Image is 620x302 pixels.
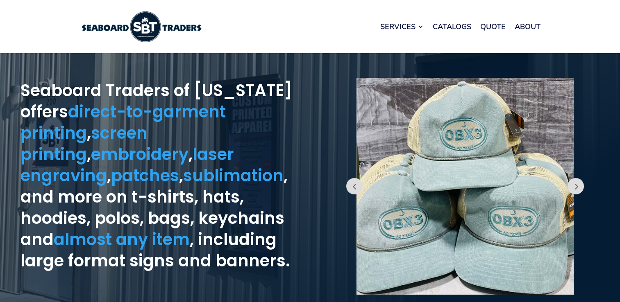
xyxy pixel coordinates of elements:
[433,11,471,42] a: Catalogs
[20,143,234,187] a: laser engraving
[54,228,190,251] a: almost any item
[91,143,188,166] a: embroidery
[20,100,226,144] a: direct-to-garment printing
[20,122,148,166] a: screen printing
[515,11,541,42] a: About
[20,80,310,275] h1: Seaboard Traders of [US_STATE] offers , , , , , , and more on t-shirts, hats, hoodies, polos, bag...
[380,11,424,42] a: Services
[480,11,506,42] a: Quote
[568,178,584,194] button: Prev
[111,164,179,187] a: patches
[346,178,363,194] button: Prev
[357,78,574,295] img: embroidered hats
[183,164,284,187] a: sublimation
